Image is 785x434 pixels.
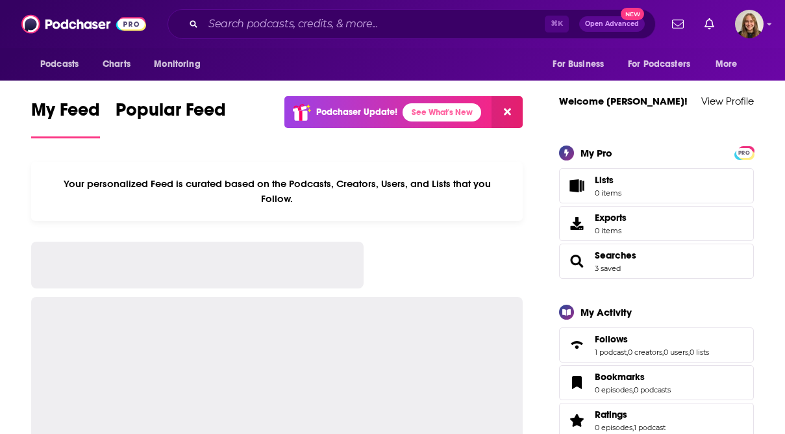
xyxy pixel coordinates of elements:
[31,162,523,221] div: Your personalized Feed is curated based on the Podcasts, Creators, Users, and Lists that you Follow.
[595,212,627,223] span: Exports
[688,348,690,357] span: ,
[21,12,146,36] img: Podchaser - Follow, Share and Rate Podcasts
[632,423,634,432] span: ,
[585,21,639,27] span: Open Advanced
[634,423,666,432] a: 1 podcast
[564,336,590,354] a: Follows
[545,16,569,32] span: ⌘ K
[94,52,138,77] a: Charts
[116,99,226,129] span: Popular Feed
[595,188,621,198] span: 0 items
[559,95,688,107] a: Welcome [PERSON_NAME]!
[595,409,666,420] a: Ratings
[662,348,664,357] span: ,
[564,177,590,195] span: Lists
[543,52,620,77] button: open menu
[145,52,217,77] button: open menu
[595,333,709,345] a: Follows
[736,147,752,157] a: PRO
[564,252,590,270] a: Searches
[564,411,590,429] a: Ratings
[203,14,545,34] input: Search podcasts, credits, & more...
[154,55,200,73] span: Monitoring
[735,10,764,38] img: User Profile
[632,385,634,394] span: ,
[735,10,764,38] button: Show profile menu
[706,52,754,77] button: open menu
[627,348,628,357] span: ,
[116,99,226,138] a: Popular Feed
[595,385,632,394] a: 0 episodes
[40,55,79,73] span: Podcasts
[559,168,754,203] a: Lists
[31,99,100,129] span: My Feed
[595,174,614,186] span: Lists
[564,214,590,233] span: Exports
[595,423,632,432] a: 0 episodes
[595,249,636,261] a: Searches
[595,174,621,186] span: Lists
[403,103,481,121] a: See What's New
[667,13,689,35] a: Show notifications dropdown
[735,10,764,38] span: Logged in as ewalper
[579,16,645,32] button: Open AdvancedNew
[559,206,754,241] a: Exports
[559,244,754,279] span: Searches
[564,374,590,392] a: Bookmarks
[664,348,688,357] a: 0 users
[595,264,621,273] a: 3 saved
[595,226,627,235] span: 0 items
[595,371,645,383] span: Bookmarks
[553,55,604,73] span: For Business
[736,148,752,158] span: PRO
[103,55,131,73] span: Charts
[619,52,709,77] button: open menu
[168,9,656,39] div: Search podcasts, credits, & more...
[316,107,397,118] p: Podchaser Update!
[559,327,754,363] span: Follows
[716,55,738,73] span: More
[580,306,632,318] div: My Activity
[31,52,95,77] button: open menu
[628,348,662,357] a: 0 creators
[621,8,644,20] span: New
[595,348,627,357] a: 1 podcast
[595,409,627,420] span: Ratings
[628,55,690,73] span: For Podcasters
[559,365,754,400] span: Bookmarks
[580,147,612,159] div: My Pro
[595,371,671,383] a: Bookmarks
[701,95,754,107] a: View Profile
[690,348,709,357] a: 0 lists
[634,385,671,394] a: 0 podcasts
[699,13,719,35] a: Show notifications dropdown
[31,99,100,138] a: My Feed
[595,333,628,345] span: Follows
